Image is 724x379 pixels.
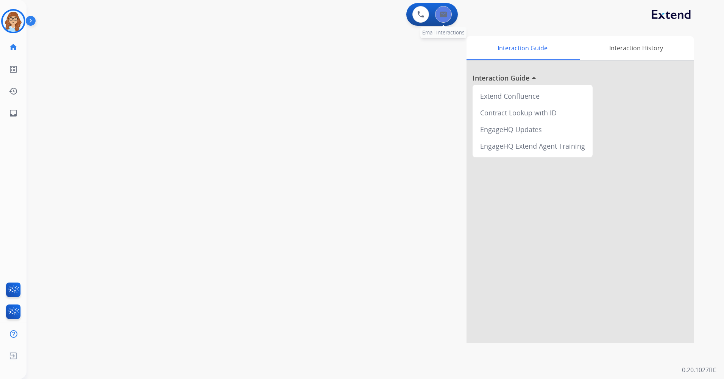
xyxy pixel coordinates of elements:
[9,87,18,96] mat-icon: history
[467,36,578,60] div: Interaction Guide
[476,138,590,154] div: EngageHQ Extend Agent Training
[422,29,465,36] span: Email Interactions
[3,11,24,32] img: avatar
[9,109,18,118] mat-icon: inbox
[9,43,18,52] mat-icon: home
[476,88,590,104] div: Extend Confluence
[476,104,590,121] div: Contract Lookup with ID
[476,121,590,138] div: EngageHQ Updates
[682,365,716,374] p: 0.20.1027RC
[578,36,694,60] div: Interaction History
[9,65,18,74] mat-icon: list_alt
